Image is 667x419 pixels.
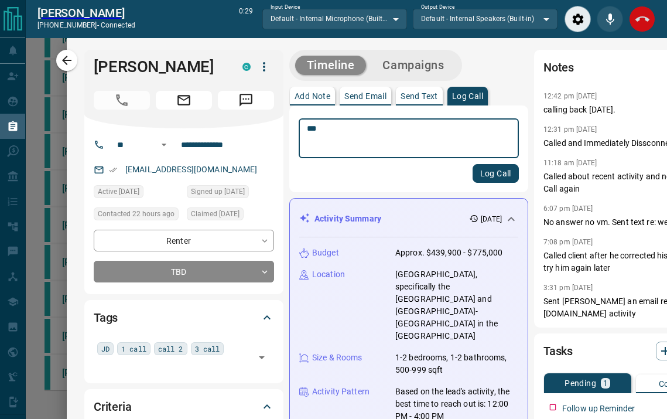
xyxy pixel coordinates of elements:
p: 1 [603,379,608,387]
p: Approx. $439,900 - $775,000 [395,247,503,259]
span: Active [DATE] [98,186,139,197]
p: 1-2 bedrooms, 1-2 bathrooms, 500-999 sqft [395,352,518,376]
div: condos.ca [242,63,251,71]
p: Send Text [401,92,438,100]
p: 12:42 pm [DATE] [543,92,597,100]
span: connected [101,21,135,29]
h2: Tasks [543,342,573,360]
label: Input Device [271,4,300,11]
div: End Call [629,6,655,32]
p: Send Email [344,92,386,100]
span: call 2 [158,343,183,355]
p: 6:07 pm [DATE] [543,205,593,213]
span: Email [156,91,212,110]
div: Activity Summary[DATE] [299,208,518,230]
p: Pending [565,379,596,387]
p: 11:18 am [DATE] [543,159,597,167]
h2: Tags [94,308,118,327]
div: Renter [94,230,274,251]
span: Contacted 22 hours ago [98,208,175,220]
h2: Notes [543,58,574,77]
div: Tags [94,304,274,332]
div: Fri Jun 16 2017 [187,185,274,202]
span: JD [101,343,110,355]
label: Output Device [421,4,454,11]
span: 1 call [121,343,146,355]
span: 3 call [195,343,220,355]
p: Budget [312,247,339,259]
p: 0:29 [239,6,253,32]
p: Follow up Reminder [562,403,635,415]
p: Activity Pattern [312,386,370,398]
div: Sat Aug 02 2025 [94,185,181,202]
div: Default - Internal Speakers (Built-in) [413,9,557,29]
p: Size & Rooms [312,352,362,364]
p: Log Call [452,92,483,100]
button: Open [254,349,270,366]
button: Campaigns [371,56,456,75]
p: [PHONE_NUMBER] - [37,20,135,30]
h2: Criteria [94,397,132,416]
span: Call [94,91,150,110]
p: [DATE] [481,214,502,224]
p: 12:31 pm [DATE] [543,125,597,134]
span: Message [218,91,274,110]
p: 3:31 pm [DATE] [543,284,593,292]
div: Default - Internal Microphone (Built-in) [262,9,407,29]
p: Add Note [295,92,330,100]
p: Activity Summary [314,213,381,225]
p: [GEOGRAPHIC_DATA], specifically the [GEOGRAPHIC_DATA] and [GEOGRAPHIC_DATA]-[GEOGRAPHIC_DATA] in ... [395,268,518,342]
div: TBD [94,261,274,282]
svg: Email Verified [109,166,117,174]
h2: [PERSON_NAME] [37,6,135,20]
div: Audio Settings [565,6,591,32]
div: Wed Aug 13 2025 [94,207,181,224]
span: Signed up [DATE] [191,186,245,197]
div: Tue Jul 29 2025 [187,207,274,224]
a: [EMAIL_ADDRESS][DOMAIN_NAME] [125,165,258,174]
div: Mute [597,6,623,32]
span: Claimed [DATE] [191,208,240,220]
button: Log Call [473,164,519,183]
h1: [PERSON_NAME] [94,57,225,76]
p: 7:08 pm [DATE] [543,238,593,246]
button: Open [157,138,171,152]
button: Timeline [295,56,367,75]
p: Location [312,268,345,281]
